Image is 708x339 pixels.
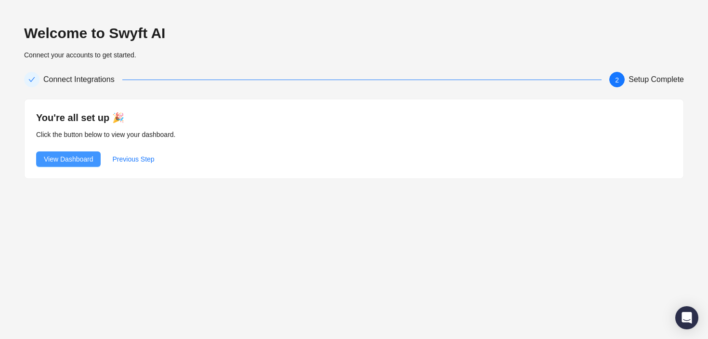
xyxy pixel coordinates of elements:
span: Click the button below to view your dashboard. [36,131,176,138]
span: check [28,76,35,83]
span: Previous Step [112,154,154,164]
button: Previous Step [105,151,162,167]
div: Connect Integrations [43,72,122,87]
h2: Welcome to Swyft AI [24,24,684,42]
div: Setup Complete [629,72,684,87]
span: View Dashboard [44,154,93,164]
span: Connect your accounts to get started. [24,51,136,59]
button: View Dashboard [36,151,101,167]
h4: You're all set up 🎉 [36,111,672,124]
span: 2 [615,76,619,84]
div: Open Intercom Messenger [675,306,698,329]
